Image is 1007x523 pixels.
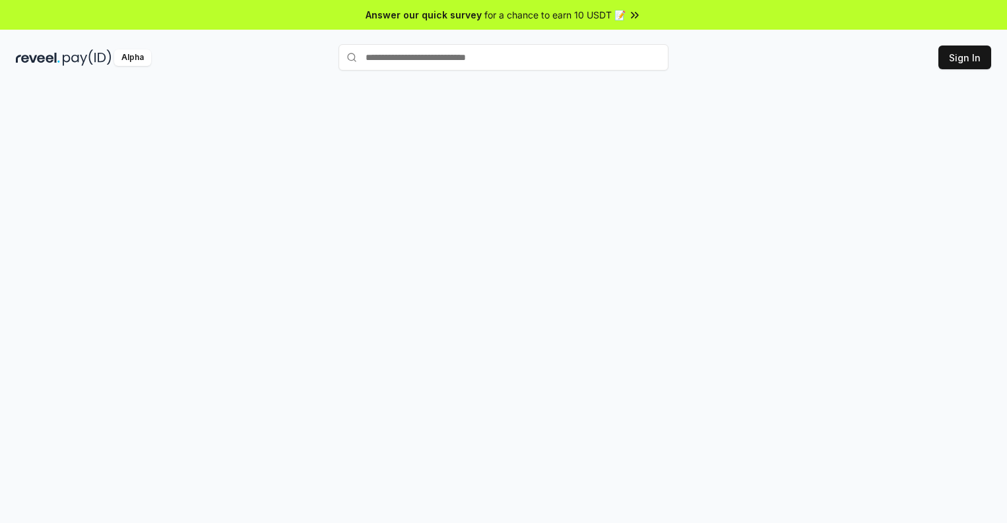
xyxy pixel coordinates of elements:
[938,46,991,69] button: Sign In
[63,49,112,66] img: pay_id
[366,8,482,22] span: Answer our quick survey
[16,49,60,66] img: reveel_dark
[114,49,151,66] div: Alpha
[484,8,626,22] span: for a chance to earn 10 USDT 📝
